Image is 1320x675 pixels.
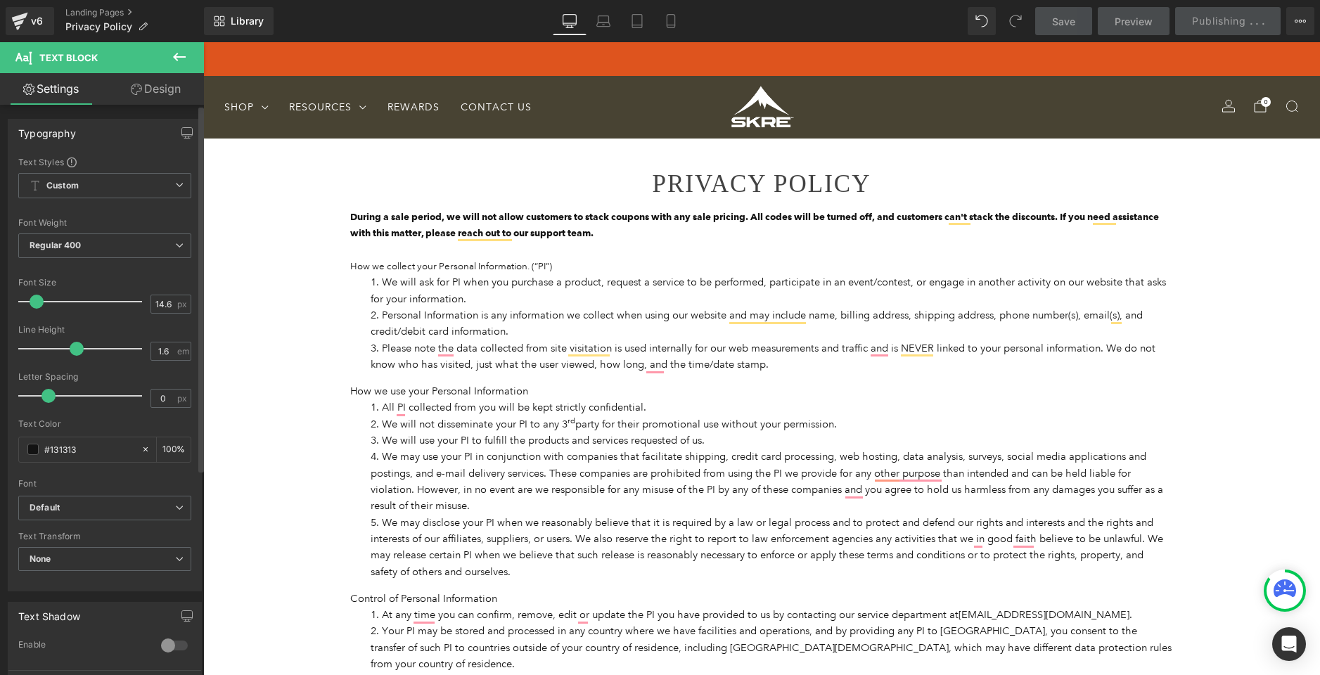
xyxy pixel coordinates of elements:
div: Letter Spacing [18,372,191,382]
div: Text Transform [18,532,191,541]
div: % [157,437,191,462]
li: At any time you can confirm, remove, edit or update the PI you have provided to us by contacting ... [167,565,970,581]
a: Design [105,73,207,105]
a: Laptop [587,7,620,35]
li: We will use your PI to fulfill the products and services requested of us. [167,390,970,406]
li: Your PI may be stored and processed in any country where we have facilities and operations, and b... [167,581,970,630]
iframe: To enrich screen reader interactions, please activate Accessibility in Grammarly extension settings [203,42,1320,675]
span: How we collect your Personal Information. (“PI”) [147,219,349,230]
b: Regular 400 [30,240,82,250]
span: Library [231,15,264,27]
span: em [177,347,189,356]
li: All PI collected from you will be kept strictly confidential. [167,357,970,373]
a: v6 [6,7,54,35]
a: Tablet [620,7,654,35]
strong: During a sale period, we will not allow customers to stack coupons with any sale pricing. All cod... [147,169,956,196]
sup: rd [364,374,372,384]
div: Text Color [18,419,191,429]
span: Preview [1115,14,1153,29]
div: Text Styles [18,156,191,167]
a: New Library [204,7,274,35]
span: Text Block [39,52,98,63]
b: Custom [46,180,79,192]
a: Desktop [553,7,587,35]
div: Typography [18,120,76,139]
div: Font Size [18,278,191,288]
li: We may use your PI in conjunction with companies that facilitate shipping, credit card processing... [167,406,970,472]
a: Preview [1098,7,1170,35]
a: CONTACT US [257,53,328,76]
b: None [30,553,51,564]
span: Save [1052,14,1075,29]
div: Line Height [18,325,191,335]
a: Landing Pages [65,7,204,18]
span: px [177,300,189,309]
i: Default [30,502,60,514]
span: Privacy Policy [65,21,132,32]
a: Account [1018,57,1032,71]
a: Cart [1050,57,1064,71]
a: [EMAIL_ADDRESS][DOMAIN_NAME] [755,566,926,579]
li: Please note the data collected from site visitation is used internally for our web measurements a... [167,298,970,331]
button: Redo [1001,7,1030,35]
div: Text Shadow [18,603,80,622]
li: Personal Information is any information we collect when using our website and may include name, b... [167,265,970,298]
li: We may disclose your PI when we reasonably believe that it is required by a law or legal process ... [167,472,970,538]
h1: Privacy Policy [147,117,970,167]
input: Color [44,442,134,457]
a: Search [1082,57,1096,71]
div: Font Weight [18,218,191,228]
li: We will ask for PI when you purchase a product, request a service to be performed, participate in... [167,232,970,265]
button: More [1286,7,1314,35]
li: We will not disseminate your PI to any 3 party for their promotional use without your permission. [167,374,970,390]
a: Mobile [654,7,688,35]
span: px [177,394,189,403]
div: Font [18,479,191,489]
items-count: 0 [1061,56,1064,63]
div: v6 [28,12,46,30]
div: Enable [18,639,147,654]
div: Open Intercom Messenger [1272,627,1306,661]
button: Undo [968,7,996,35]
